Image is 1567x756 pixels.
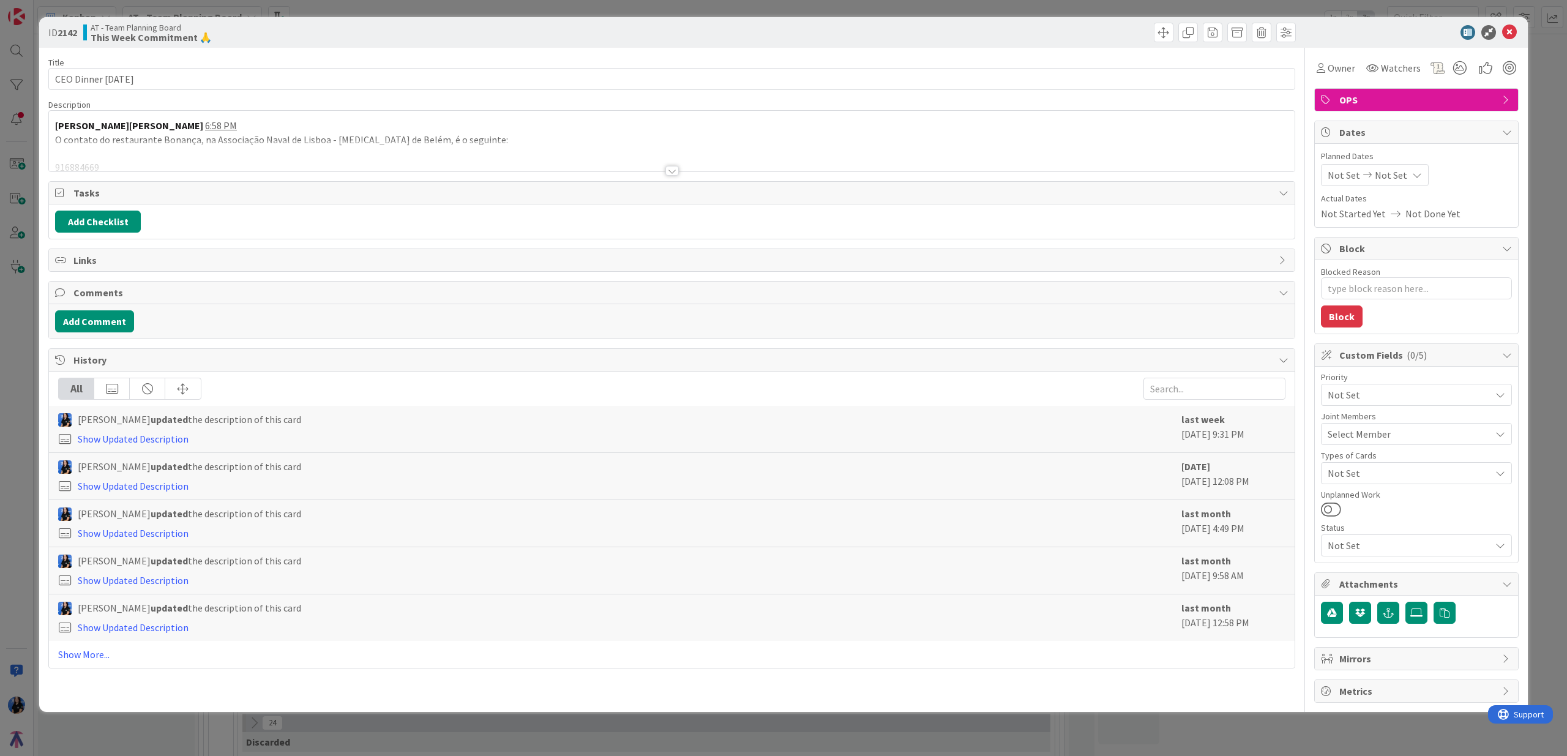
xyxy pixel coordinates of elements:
[1181,555,1231,567] b: last month
[1375,168,1407,182] span: Not Set
[1328,61,1355,75] span: Owner
[58,507,72,521] img: PC
[26,2,56,17] span: Support
[78,601,301,615] span: [PERSON_NAME] the description of this card
[1181,460,1210,473] b: [DATE]
[48,57,64,68] label: Title
[73,285,1273,300] span: Comments
[1321,192,1512,205] span: Actual Dates
[1181,602,1231,614] b: last month
[1181,413,1225,425] b: last week
[151,507,188,520] b: updated
[78,412,301,427] span: [PERSON_NAME] the description of this card
[78,621,189,634] a: Show Updated Description
[1321,266,1380,277] label: Blocked Reason
[73,185,1273,200] span: Tasks
[1328,168,1360,182] span: Not Set
[91,23,212,32] span: AT - Team Planning Board
[151,413,188,425] b: updated
[1381,61,1421,75] span: Watchers
[151,602,188,614] b: updated
[1328,466,1490,481] span: Not Set
[55,310,134,332] button: Add Comment
[1339,577,1496,591] span: Attachments
[1321,523,1512,532] div: Status
[1407,349,1427,361] span: ( 0/5 )
[1321,206,1386,221] span: Not Started Yet
[1328,386,1484,403] span: Not Set
[1339,651,1496,666] span: Mirrors
[1321,490,1512,499] div: Unplanned Work
[78,433,189,445] a: Show Updated Description
[73,353,1273,367] span: History
[58,26,77,39] b: 2142
[1143,378,1285,400] input: Search...
[1321,305,1363,327] button: Block
[91,32,212,42] b: This Week Commitment 🙏
[73,253,1273,268] span: Links
[1181,459,1285,493] div: [DATE] 12:08 PM
[1339,241,1496,256] span: Block
[78,459,301,474] span: [PERSON_NAME] the description of this card
[1339,125,1496,140] span: Dates
[58,460,72,474] img: PC
[1321,451,1512,460] div: Types of Cards
[1339,348,1496,362] span: Custom Fields
[1181,412,1285,446] div: [DATE] 9:31 PM
[78,574,189,586] a: Show Updated Description
[1181,601,1285,635] div: [DATE] 12:58 PM
[1339,92,1496,107] span: OPS
[151,460,188,473] b: updated
[78,553,301,568] span: [PERSON_NAME] the description of this card
[129,119,203,132] strong: [PERSON_NAME]
[1181,553,1285,588] div: [DATE] 9:58 AM
[58,413,72,427] img: PC
[48,68,1295,90] input: type card name here...
[1405,206,1460,221] span: Not Done Yet
[151,555,188,567] b: updated
[205,119,237,132] a: 6:58 PM
[48,99,91,110] span: Description
[58,647,1285,662] a: Show More...
[58,555,72,568] img: PC
[78,480,189,492] a: Show Updated Description
[1321,373,1512,381] div: Priority
[55,119,129,132] strong: [PERSON_NAME]
[1181,507,1231,520] b: last month
[48,25,77,40] span: ID
[78,506,301,521] span: [PERSON_NAME] the description of this card
[1181,506,1285,541] div: [DATE] 4:49 PM
[58,602,72,615] img: PC
[1328,537,1484,554] span: Not Set
[55,133,1288,147] p: O contato do restaurante Bonança, na Associação Naval de Lisboa - [MEDICAL_DATA] de Belém, é o se...
[59,378,94,399] div: All
[78,527,189,539] a: Show Updated Description
[1321,150,1512,163] span: Planned Dates
[55,211,141,233] button: Add Checklist
[1321,412,1512,421] div: Joint Members
[1328,427,1391,441] span: Select Member
[1339,684,1496,698] span: Metrics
